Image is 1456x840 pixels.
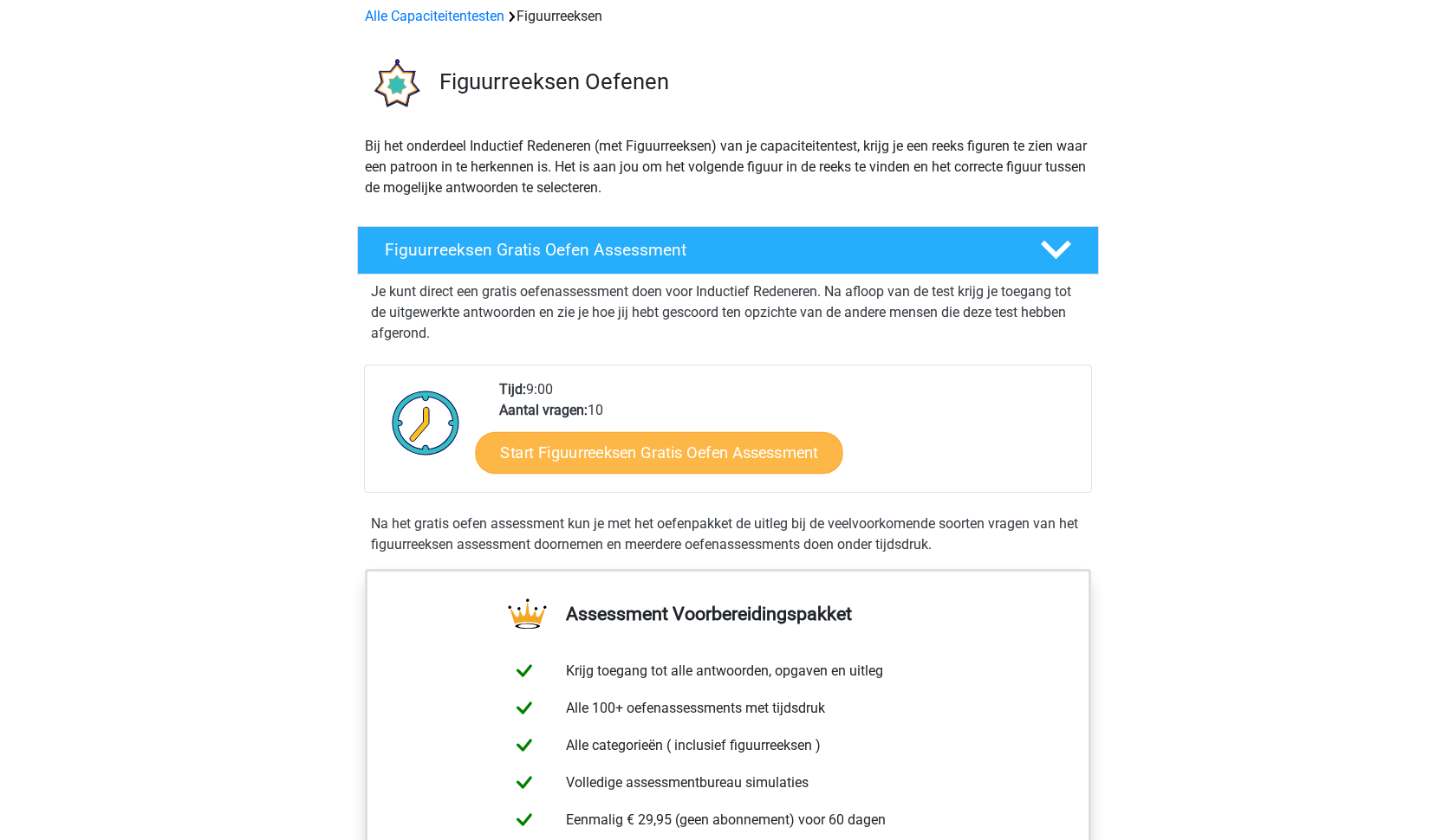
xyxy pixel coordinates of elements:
[499,402,588,418] b: Aantal vragen:
[439,68,1085,95] h3: Figuurreeksen Oefenen
[486,379,1090,492] div: 9:00 10
[365,8,504,24] a: Alle Capaciteitentesten
[476,431,843,473] a: Start Figuurreeksen Gratis Oefen Assessment
[365,136,1091,198] p: Bij het onderdeel Inductief Redeneren (met Figuurreeksen) van je capaciteitentest, krijg je een r...
[358,48,432,121] img: figuurreeksen
[499,381,526,397] b: Tijd:
[358,6,1098,27] div: Figuurreeksen
[382,379,470,466] img: Klok
[385,240,1012,260] h4: Figuurreeksen Gratis Oefen Assessment
[364,514,1092,555] div: Na het gratis oefen assessment kun je met het oefenpakket de uitleg bij de veelvoorkomende soorte...
[371,281,1085,344] p: Je kunt direct een gratis oefenassessment doen voor Inductief Redeneren. Na afloop van de test kr...
[350,226,1106,275] a: Figuurreeksen Gratis Oefen Assessment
